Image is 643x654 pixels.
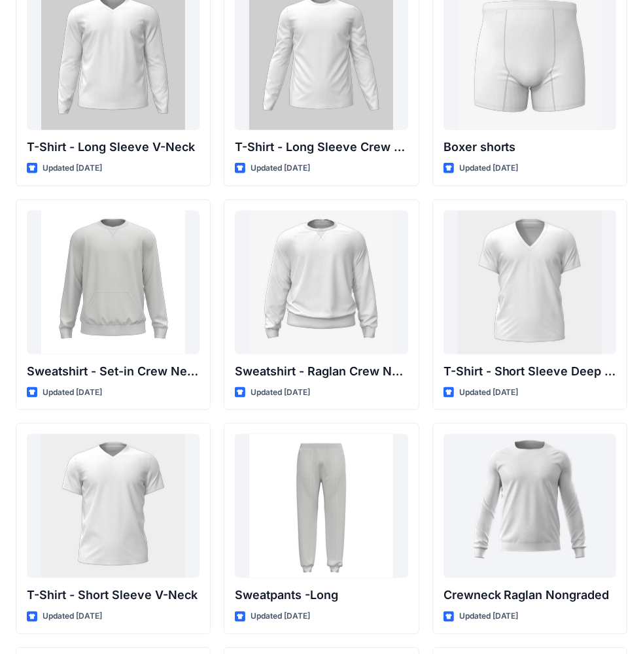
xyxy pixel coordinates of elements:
p: Updated [DATE] [251,162,310,175]
a: Sweatshirt - Set-in Crew Neck w Kangaroo Pocket [27,211,200,354]
p: Sweatpants -Long [235,586,408,604]
p: Updated [DATE] [459,386,519,400]
a: T-Shirt - Short Sleeve V-Neck [27,434,200,578]
p: Updated [DATE] [251,610,310,623]
p: Crewneck Raglan Nongraded [443,586,616,604]
a: Sweatshirt - Raglan Crew Neck [235,211,408,354]
p: T-Shirt - Short Sleeve Deep V-Neck [443,362,616,381]
p: Sweatshirt - Set-in Crew Neck w Kangaroo Pocket [27,362,200,381]
p: Updated [DATE] [43,386,102,400]
p: Boxer shorts [443,138,616,156]
p: Updated [DATE] [459,610,519,623]
p: T-Shirt - Long Sleeve Crew Neck [235,138,408,156]
p: Updated [DATE] [251,386,310,400]
p: Updated [DATE] [43,610,102,623]
p: Updated [DATE] [459,162,519,175]
p: T-Shirt - Short Sleeve V-Neck [27,586,200,604]
p: Sweatshirt - Raglan Crew Neck [235,362,408,381]
a: Crewneck Raglan Nongraded [443,434,616,578]
a: T-Shirt - Short Sleeve Deep V-Neck [443,211,616,354]
a: Sweatpants -Long [235,434,408,578]
p: Updated [DATE] [43,162,102,175]
p: T-Shirt - Long Sleeve V-Neck [27,138,200,156]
